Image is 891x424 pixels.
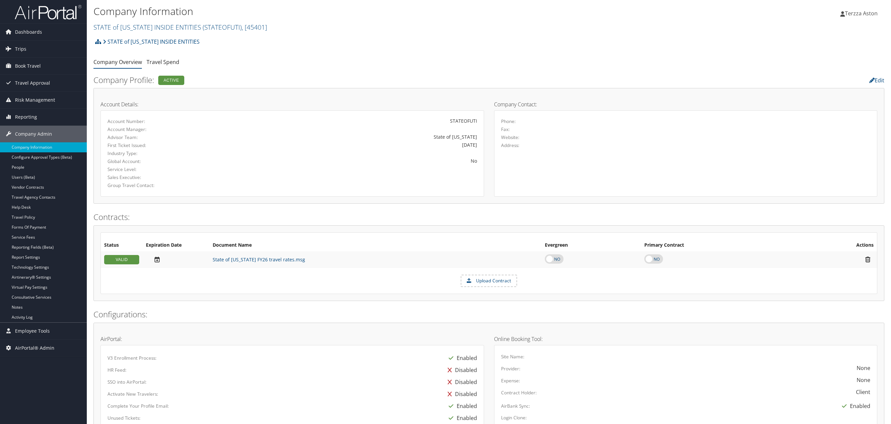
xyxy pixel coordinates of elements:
[839,400,870,412] div: Enabled
[869,77,884,84] a: Edit
[93,74,617,86] h2: Company Profile:
[234,157,477,164] div: No
[213,256,305,263] a: State of [US_STATE] FY26 travel rates.msg
[93,4,621,18] h1: Company Information
[494,336,878,342] h4: Online Booking Tool:
[445,400,477,412] div: Enabled
[494,102,878,107] h4: Company Contact:
[501,389,537,396] label: Contract Holder:
[15,24,42,40] span: Dashboards
[107,166,224,173] label: Service Level:
[158,76,184,85] div: Active
[15,92,55,108] span: Risk Management
[641,239,797,251] th: Primary Contract
[146,256,206,263] div: Add/Edit Date
[501,403,530,409] label: AirBank Sync:
[15,109,37,125] span: Reporting
[15,4,81,20] img: airportal-logo.png
[93,23,267,32] a: STATE of [US_STATE] INSIDE ENTITIES
[501,377,520,384] label: Expense:
[15,340,54,356] span: AirPortal® Admin
[501,414,527,421] label: Login Clone:
[93,58,142,66] a: Company Overview
[15,41,26,57] span: Trips
[234,117,477,124] div: STATEOFUTI
[862,256,874,263] i: Remove Contract
[107,415,141,421] label: Unused Tickets:
[107,118,224,125] label: Account Number:
[15,75,50,91] span: Travel Approval
[107,403,169,409] label: Complete Your Profile Email:
[444,364,477,376] div: Disabled
[107,391,158,397] label: Activate New Travelers:
[107,150,224,157] label: Industry Type:
[501,365,520,372] label: Provider:
[501,134,519,141] label: Website:
[856,388,870,396] div: Client
[209,239,541,251] th: Document Name
[147,58,179,66] a: Travel Spend
[857,376,870,384] div: None
[15,58,41,74] span: Book Travel
[845,10,878,17] span: Terzza Aston
[234,133,477,140] div: State of [US_STATE]
[93,309,884,320] h2: Configurations:
[107,174,224,181] label: Sales Executive:
[107,158,224,165] label: Global Account:
[107,379,147,385] label: SSO into AirPortal:
[840,3,884,23] a: Terzza Aston
[541,239,641,251] th: Evergreen
[107,142,224,149] label: First Ticket Issued:
[103,35,200,48] a: STATE of [US_STATE] INSIDE ENTITIES
[143,239,209,251] th: Expiration Date
[444,388,477,400] div: Disabled
[445,412,477,424] div: Enabled
[445,352,477,364] div: Enabled
[15,323,50,339] span: Employee Tools
[107,355,157,361] label: V3 Enrollment Process:
[501,353,524,360] label: Site Name:
[461,275,516,287] label: Upload Contract
[501,142,519,149] label: Address:
[101,239,143,251] th: Status
[242,23,267,32] span: , [ 45401 ]
[107,126,224,133] label: Account Manager:
[15,126,52,142] span: Company Admin
[107,182,224,189] label: Group Travel Contact:
[857,364,870,372] div: None
[203,23,242,32] span: ( STATEOFUTI )
[107,367,127,373] label: HR Feed:
[797,239,877,251] th: Actions
[93,211,884,223] h2: Contracts:
[501,126,510,133] label: Fax:
[501,118,516,125] label: Phone:
[107,134,224,141] label: Advisor Team:
[100,102,484,107] h4: Account Details:
[234,141,477,148] div: [DATE]
[104,255,139,264] div: VALID
[100,336,484,342] h4: AirPortal:
[444,376,477,388] div: Disabled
